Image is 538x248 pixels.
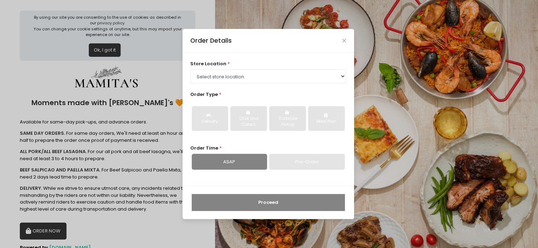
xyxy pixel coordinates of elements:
button: Close [342,39,346,42]
div: Click and Collect [235,116,262,128]
div: Delivery [197,119,223,125]
div: Curbside Pickup [274,116,301,128]
span: store location [190,60,226,67]
button: Click and Collect [230,106,267,131]
div: Order Details [190,36,232,45]
button: Meal Plan [308,106,345,131]
button: Curbside Pickup [269,106,306,131]
button: Delivery [192,106,228,131]
button: Proceed [192,194,345,211]
span: Order Type [190,91,218,98]
span: Order Time [190,145,218,151]
div: Meal Plan [313,119,340,125]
